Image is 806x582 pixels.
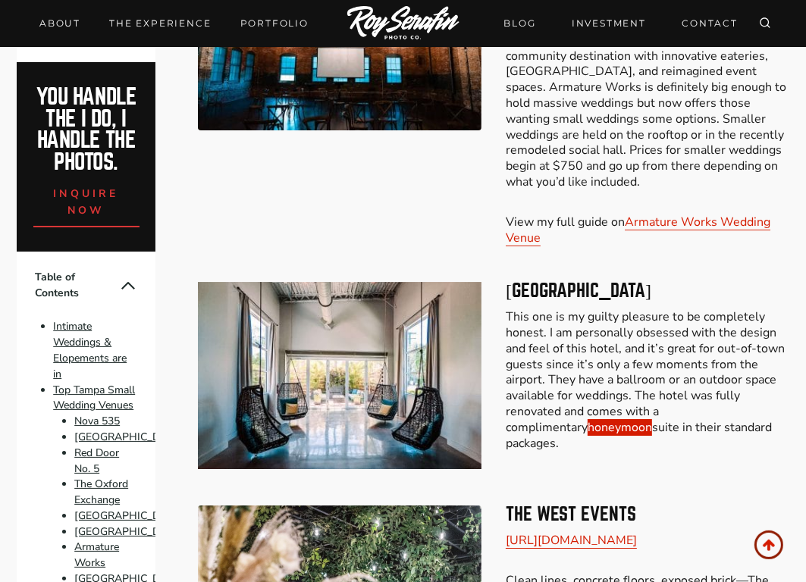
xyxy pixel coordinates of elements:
[53,320,127,381] a: Intimate Weddings & Elopements are in
[100,13,220,34] a: THE EXPERIENCE
[347,6,459,42] img: Logo of Roy Serafin Photo Co., featuring stylized text in white on a light background, representi...
[506,214,770,246] a: Armature Works Wedding Venue
[74,508,183,523] a: [GEOGRAPHIC_DATA]
[506,532,637,549] a: [URL][DOMAIN_NAME]
[494,10,544,36] a: BLOG
[74,430,183,444] a: [GEOGRAPHIC_DATA]
[74,446,119,476] a: Red Door No. 5
[754,13,776,34] button: View Search Form
[74,477,128,508] a: The Oxford Exchange
[33,174,140,227] a: inquire now
[30,13,318,34] nav: Primary Navigation
[754,530,783,559] a: Scroll to top
[588,419,652,436] a: honeymoon
[506,214,789,246] p: View my full guide on
[74,524,183,539] a: [GEOGRAPHIC_DATA]
[35,270,120,302] span: Table of Contents
[563,10,655,36] a: INVESTMENT
[198,282,481,469] img: Best Small Wedding Venues in Tampa, FL (Intimate & Micro Weddings) 8
[53,383,135,413] a: Top Tampa Small Wedding Venues
[119,277,137,295] button: Collapse Table of Contents
[506,505,789,524] h3: The West Events
[74,540,119,571] a: Armature Works
[673,10,747,36] a: CONTACT
[74,414,120,428] a: Nova 535
[506,309,789,451] p: This one is my guilty pleasure to be completely honest. I am personally obsessed with the design ...
[33,86,140,174] h2: You handle the i do, I handle the photos.
[30,13,89,34] a: About
[53,186,118,217] span: inquire now
[231,13,318,34] a: Portfolio
[494,10,747,36] nav: Secondary Navigation
[506,282,789,300] h3: [GEOGRAPHIC_DATA]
